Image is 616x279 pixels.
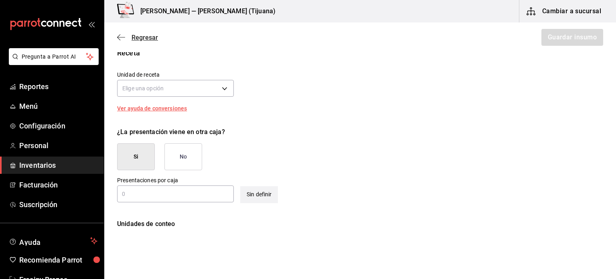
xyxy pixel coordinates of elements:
[22,53,86,61] span: Pregunta a Parrot AI
[117,127,603,137] div: ¿La presentación viene en otra caja?
[19,120,97,131] span: Configuración
[19,81,97,92] span: Reportes
[132,34,158,41] span: Regresar
[122,84,164,92] span: Elige una opción
[19,140,97,151] span: Personal
[88,21,95,27] button: open_drawer_menu
[117,219,603,229] div: Unidades de conteo
[117,34,158,41] button: Regresar
[19,101,97,112] span: Menú
[240,186,278,203] div: Sin definir
[19,199,97,210] span: Suscripción
[164,143,202,170] button: No
[19,160,97,171] span: Inventarios
[117,47,603,58] div: Receta
[19,236,87,246] span: Ayuda
[19,179,97,190] span: Facturación
[117,143,155,170] button: Si
[117,177,234,183] label: Presentaciones por caja
[9,48,99,65] button: Pregunta a Parrot AI
[134,6,276,16] h3: [PERSON_NAME] — [PERSON_NAME] (Tijuana)
[117,106,197,111] div: Ver ayuda de conversiones
[6,58,99,67] a: Pregunta a Parrot AI
[117,189,234,199] input: 0
[117,72,234,77] label: Unidad de receta
[19,255,97,265] span: Recomienda Parrot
